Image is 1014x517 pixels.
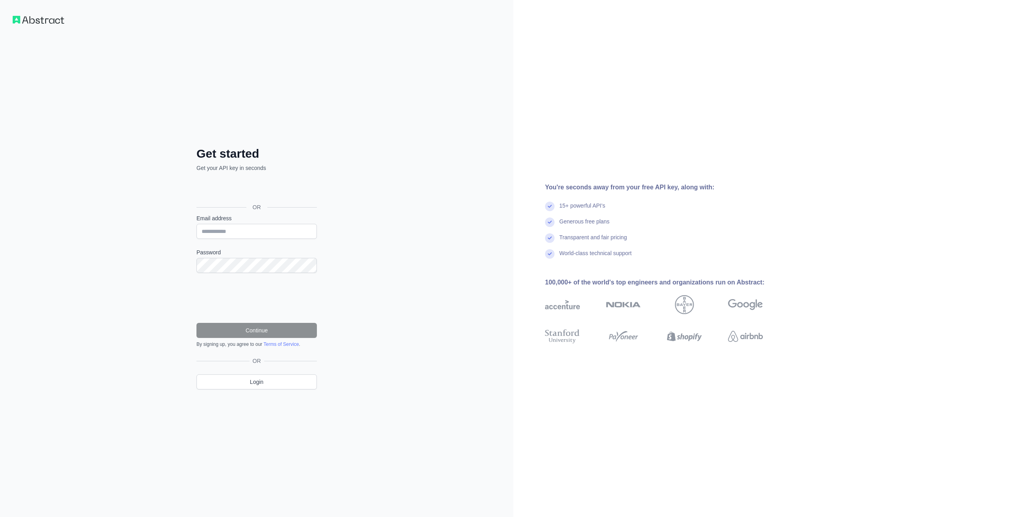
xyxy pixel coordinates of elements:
[559,249,632,265] div: World-class technical support
[196,164,317,172] p: Get your API key in seconds
[559,233,627,249] div: Transparent and fair pricing
[545,217,555,227] img: check mark
[559,202,605,217] div: 15+ powerful API's
[728,295,763,314] img: google
[675,295,694,314] img: bayer
[193,181,319,198] iframe: زر تسجيل الدخول باستخدام حساب Google
[545,183,788,192] div: You're seconds away from your free API key, along with:
[559,217,610,233] div: Generous free plans
[545,249,555,259] img: check mark
[196,374,317,389] a: Login
[728,328,763,345] img: airbnb
[196,214,317,222] label: Email address
[196,147,317,161] h2: Get started
[196,282,317,313] iframe: reCAPTCHA
[606,295,641,314] img: nokia
[263,341,299,347] a: Terms of Service
[545,328,580,345] img: stanford university
[667,328,702,345] img: shopify
[545,202,555,211] img: check mark
[545,295,580,314] img: accenture
[545,278,788,287] div: 100,000+ of the world's top engineers and organizations run on Abstract:
[250,357,264,365] span: OR
[196,341,317,347] div: By signing up, you agree to our .
[246,203,267,211] span: OR
[196,323,317,338] button: Continue
[13,16,64,24] img: Workflow
[545,233,555,243] img: check mark
[196,248,317,256] label: Password
[606,328,641,345] img: payoneer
